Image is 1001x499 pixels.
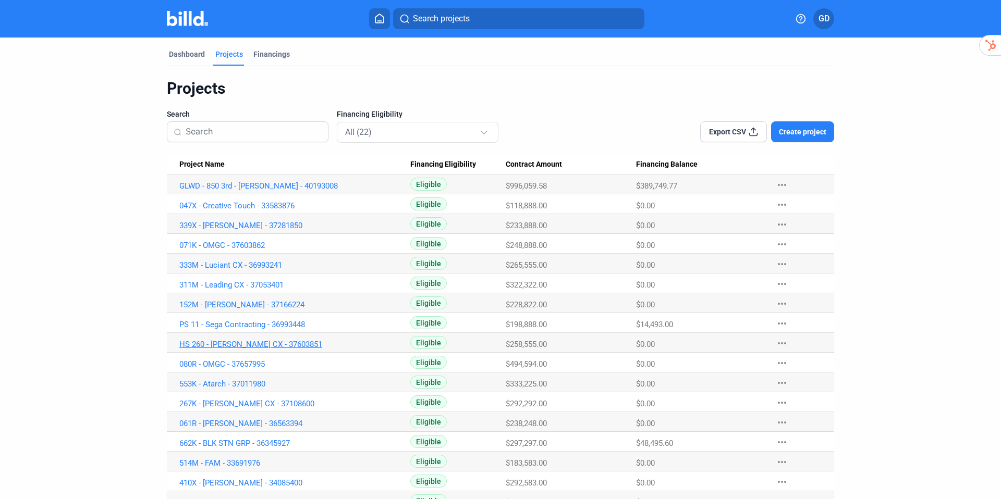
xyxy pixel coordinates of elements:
a: PS 11 - Sega Contracting - 36993448 [179,320,410,329]
a: 047X - Creative Touch - 33583876 [179,201,410,210]
mat-icon: more_horiz [776,416,788,429]
mat-icon: more_horiz [776,436,788,448]
span: Eligible [410,395,447,408]
span: Export CSV [709,127,746,137]
span: Eligible [410,257,447,270]
span: $0.00 [636,379,655,389]
div: Financings [253,49,290,59]
a: 333M - Luciant CX - 36993241 [179,260,410,270]
a: HS 260 - [PERSON_NAME] CX - 37603851 [179,340,410,349]
span: Search projects [413,13,470,25]
span: $228,822.00 [506,300,547,309]
a: 339X - [PERSON_NAME] - 37281850 [179,221,410,230]
span: Eligible [410,277,447,290]
span: $238,248.00 [506,419,547,428]
span: Create project [779,127,826,137]
span: Eligible [410,356,447,369]
span: $0.00 [636,280,655,290]
span: Eligible [410,237,447,250]
span: $14,493.00 [636,320,673,329]
button: Search projects [393,8,644,29]
div: Projects [167,79,834,98]
span: Contract Amount [506,160,562,169]
a: 061R - [PERSON_NAME] - 36563394 [179,419,410,428]
span: $0.00 [636,300,655,309]
span: Eligible [410,296,447,309]
mat-select-trigger: All (22) [345,127,372,137]
mat-icon: more_horiz [776,278,788,290]
span: Project Name [179,160,225,169]
mat-icon: more_horiz [776,179,788,191]
span: $48,495.60 [636,439,673,448]
span: Eligible [410,475,447,488]
button: Create project [771,121,834,142]
a: 071K - OMGC - 37603862 [179,241,410,250]
span: $198,888.00 [506,320,547,329]
span: $996,059.58 [506,181,547,191]
a: 152M - [PERSON_NAME] - 37166224 [179,300,410,309]
span: $389,749.77 [636,181,677,191]
a: 080R - OMGC - 37657995 [179,359,410,369]
a: GLWD - 850 3rd - [PERSON_NAME] - 40193008 [179,181,410,191]
mat-icon: more_horiz [776,476,788,488]
span: $183,583.00 [506,458,547,468]
span: $297,297.00 [506,439,547,448]
div: Financing Eligibility [410,160,506,169]
span: $322,322.00 [506,280,547,290]
a: 267K - [PERSON_NAME] CX - 37108600 [179,399,410,408]
span: Eligible [410,376,447,389]
mat-icon: more_horiz [776,337,788,350]
span: Eligible [410,197,447,210]
div: Dashboard [169,49,205,59]
span: $0.00 [636,241,655,250]
mat-icon: more_horiz [776,258,788,270]
span: Eligible [410,455,447,468]
button: Export CSV [700,121,767,142]
span: $292,583.00 [506,478,547,488]
span: $0.00 [636,478,655,488]
mat-icon: more_horiz [776,357,788,369]
span: $258,555.00 [506,340,547,349]
span: $118,888.00 [506,201,547,210]
span: $333,225.00 [506,379,547,389]
span: $233,888.00 [506,221,547,230]
mat-icon: more_horiz [776,456,788,468]
img: Billd Company Logo [167,11,208,26]
span: $0.00 [636,260,655,270]
span: Eligible [410,415,447,428]
div: Contract Amount [506,160,636,169]
a: 662K - BLK STN GRP - 36345927 [179,439,410,448]
mat-icon: more_horiz [776,218,788,231]
mat-icon: more_horiz [776,198,788,211]
span: $265,555.00 [506,260,547,270]
span: Eligible [410,336,447,349]
mat-icon: more_horiz [776,238,788,251]
div: Projects [215,49,243,59]
span: Financing Eligibility [337,109,402,119]
input: Search [186,121,322,143]
span: $0.00 [636,359,655,369]
mat-icon: more_horiz [776,297,788,310]
span: Search [167,109,190,119]
span: Financing Balance [636,160,698,169]
a: 410X - [PERSON_NAME] - 34085400 [179,478,410,488]
button: GD [813,8,834,29]
div: Financing Balance [636,160,765,169]
mat-icon: more_horiz [776,396,788,409]
span: $248,888.00 [506,241,547,250]
span: $292,292.00 [506,399,547,408]
span: $494,594.00 [506,359,547,369]
mat-icon: more_horiz [776,317,788,330]
mat-icon: more_horiz [776,377,788,389]
span: Financing Eligibility [410,160,476,169]
a: 514M - FAM - 33691976 [179,458,410,468]
span: $0.00 [636,458,655,468]
span: $0.00 [636,201,655,210]
span: Eligible [410,316,447,329]
span: GD [819,13,829,25]
div: Project Name [179,160,410,169]
span: $0.00 [636,221,655,230]
span: $0.00 [636,340,655,349]
a: 553K - Atarch - 37011980 [179,379,410,389]
span: Eligible [410,178,447,191]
